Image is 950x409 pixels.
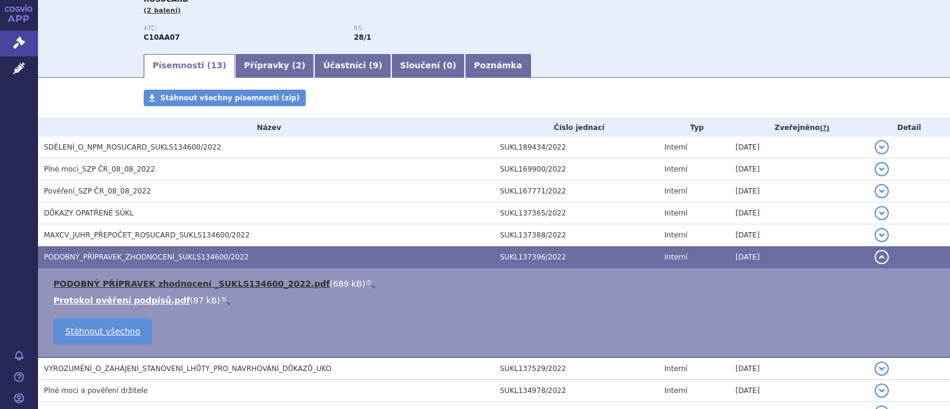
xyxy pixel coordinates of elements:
[730,119,869,137] th: Zveřejněno
[365,279,375,288] a: 🔍
[494,202,658,224] td: SUKL137365/2022
[53,279,330,288] a: PODOBNÝ PŘÍPRAVEK zhodnocení _SUKLS134600_2022.pdf
[494,180,658,202] td: SUKL167771/2022
[314,54,391,78] a: Účastníci (9)
[730,202,869,224] td: [DATE]
[44,253,249,261] span: PODOBNÝ_PŘÍPRAVEK_ZHODNOCENÍ_SUKLS134600/2022
[730,380,869,402] td: [DATE]
[391,54,465,78] a: Sloučení (0)
[144,54,235,78] a: Písemnosti (13)
[664,165,688,173] span: Interní
[869,119,950,137] th: Detail
[53,294,938,306] li: ( )
[875,206,889,220] button: detail
[53,278,938,290] li: ( )
[664,253,688,261] span: Interní
[38,119,494,137] th: Název
[44,209,134,217] span: DŮKAZY OPATŘENÉ SÚKL
[446,61,452,70] span: 0
[144,7,181,14] span: (2 balení)
[730,158,869,180] td: [DATE]
[664,187,688,195] span: Interní
[296,61,302,70] span: 2
[730,137,869,158] td: [DATE]
[144,25,342,32] p: ATC:
[664,209,688,217] span: Interní
[730,224,869,246] td: [DATE]
[664,143,688,151] span: Interní
[354,25,552,32] p: RS:
[333,279,362,288] span: 689 kB
[875,184,889,198] button: detail
[211,61,222,70] span: 13
[494,357,658,380] td: SUKL137529/2022
[820,124,829,132] abbr: (?)
[53,296,190,305] a: Protokol ověření podpisů.pdf
[494,224,658,246] td: SUKL137388/2022
[44,231,250,239] span: MAXCV_JUHR_PŘEPOČET_ROSUCARD_SUKLS134600/2022
[53,318,152,345] a: Stáhnout všechno
[494,158,658,180] td: SUKL169900/2022
[875,228,889,242] button: detail
[494,137,658,158] td: SUKL189434/2022
[44,143,221,151] span: SDĚLENÍ_O_NPM_ROSUCARD_SUKLS134600/2022
[144,33,180,42] strong: ROSUVASTATIN
[465,54,531,78] a: Poznámka
[373,61,379,70] span: 9
[44,165,155,173] span: Plné moci_SZP ČR_08_08_2022
[875,383,889,398] button: detail
[494,380,658,402] td: SUKL134978/2022
[658,119,730,137] th: Typ
[664,386,688,395] span: Interní
[730,180,869,202] td: [DATE]
[354,33,371,42] strong: hypolipidemika, statiny, p.o.
[875,250,889,264] button: detail
[494,246,658,268] td: SUKL137396/2022
[235,54,314,78] a: Přípravky (2)
[220,296,230,305] a: 🔍
[664,364,688,373] span: Interní
[44,187,151,195] span: Pověření_SZP ČR_08_08_2022
[730,357,869,380] td: [DATE]
[193,296,217,305] span: 87 kB
[494,119,658,137] th: Číslo jednací
[160,94,300,102] span: Stáhnout všechny písemnosti (zip)
[875,162,889,176] button: detail
[875,362,889,376] button: detail
[875,140,889,154] button: detail
[44,364,331,373] span: VYROZUMĚNÍ_O_ZAHÁJENÍ_STANOVENÍ_LHŮTY_PRO_NAVRHOVÁNÍ_DŮKAZŮ_UKO
[44,386,148,395] span: Plné moci a pověření držitele
[664,231,688,239] span: Interní
[730,246,869,268] td: [DATE]
[144,90,306,106] a: Stáhnout všechny písemnosti (zip)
